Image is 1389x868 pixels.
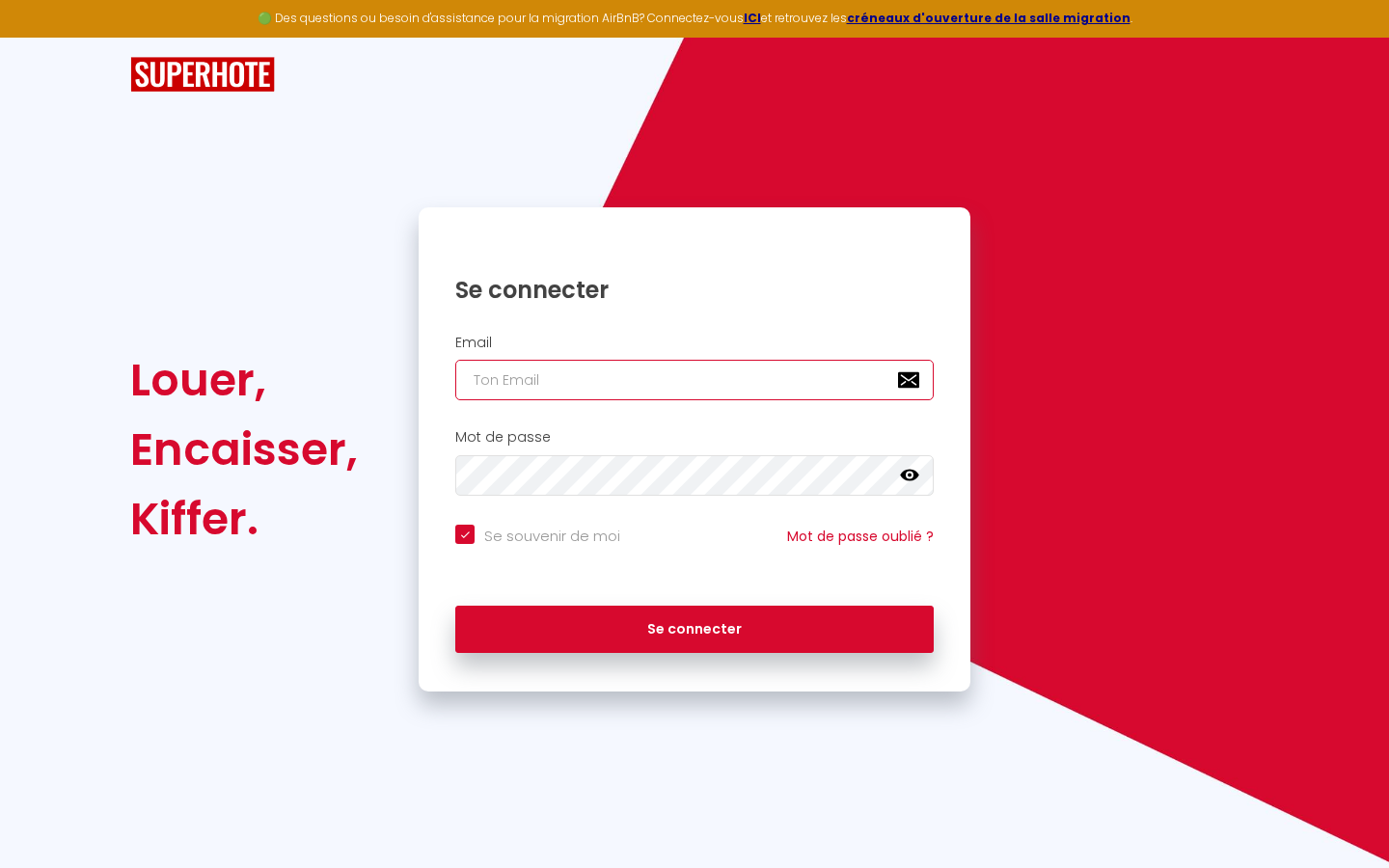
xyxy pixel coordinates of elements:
[130,57,275,93] img: SuperHote logo
[130,484,358,554] div: Kiffer.
[455,335,934,351] h2: Email
[787,527,934,546] a: Mot de passe oublié ?
[455,275,934,305] h1: Se connecter
[847,10,1130,26] a: créneaux d'ouverture de la salle migration
[455,360,934,400] input: Ton Email
[744,10,761,26] a: ICI
[455,429,934,446] h2: Mot de passe
[130,415,358,484] div: Encaisser,
[455,606,934,654] button: Se connecter
[130,345,358,415] div: Louer,
[15,8,73,66] button: Ouvrir le widget de chat LiveChat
